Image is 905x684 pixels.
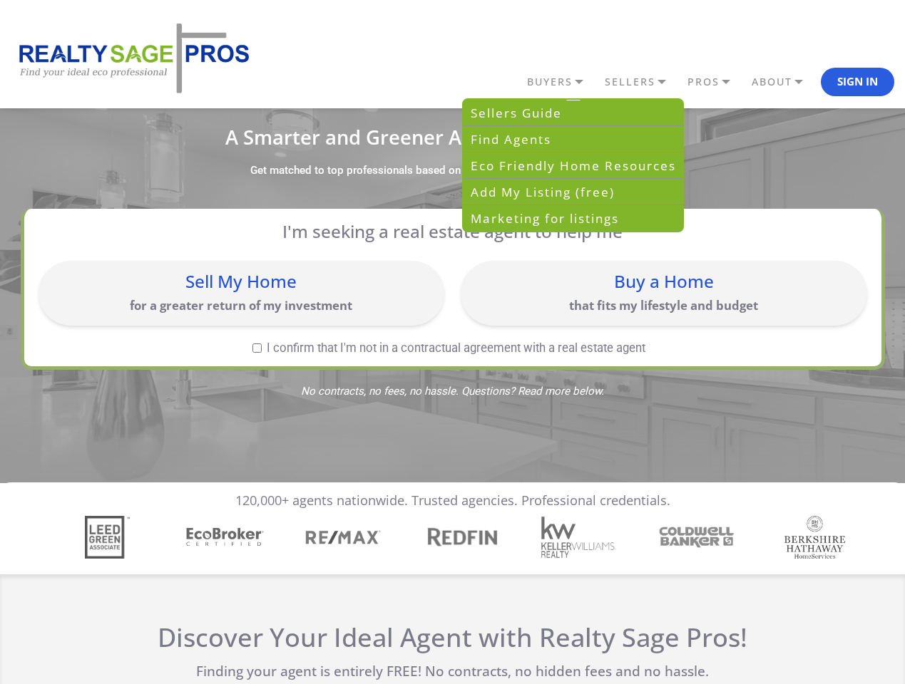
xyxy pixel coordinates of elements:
div: Buy a Home [468,273,859,290]
div: 1 / 7 [74,516,150,559]
a: Marketing for listings [464,205,682,231]
a: Sellers Guide [464,100,682,126]
img: Sponsor Logo: Berkshire Hathaway [784,516,846,559]
p: I'm seeking a real estate agent to help me [57,221,848,242]
input: I confirm that I'm not in a contractual agreement with a real estate agent [252,343,262,353]
img: Sponsor Logo: Redfin [420,524,502,550]
p: that fits my lifestyle and budget [468,297,859,313]
div: 3 / 7 [310,516,387,559]
div: BUYERS [462,98,684,232]
a: BUYERS [523,70,601,94]
div: Sell My Home [46,273,437,290]
h2: Discover Your Ideal Agent with Realty Sage Pros! [155,622,750,653]
p: 120,000+ agents nationwide. Trusted agencies. Professional credentials. [235,493,670,509]
div: 2 / 7 [193,525,269,549]
img: REALTY SAGE PROS [11,21,253,95]
a: PROS [684,70,748,94]
img: Sponsor Logo: Coldwell Banker [656,524,738,551]
img: Sponsor Logo: Leed Green Associate [85,516,130,559]
img: Sponsor Logo: Ecobroker [184,525,266,549]
a: Find Agents [464,126,682,152]
div: 4 / 7 [428,524,504,550]
button: Sign In [821,68,894,96]
h1: A Smarter and Greener Approach to Real Estate. [21,128,885,147]
label: Get matched to top professionals based on your unique real estate needs [250,164,605,178]
label: I confirm that I'm not in a contractual agreement with a real estate agent [39,342,860,354]
div: 6 / 7 [664,524,740,551]
div: 7 / 7 [782,516,858,559]
a: Add My Listing (free) [464,179,682,205]
p: for a greater return of my investment [46,297,437,313]
span: No contracts, no fees, no hassle. Questions? Read more below. [21,386,885,397]
a: ABOUT [748,70,821,94]
div: 5 / 7 [546,516,623,559]
p: Finding your agent is entirely FREE! No contracts, no hidden fees and no hassle. [155,663,750,680]
a: SELLERS [601,70,684,94]
a: Eco Friendly Home Resources [464,152,682,179]
img: Sponsor Logo: Remax [305,516,381,559]
img: Sponsor Logo: Keller Williams Realty [541,516,617,559]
